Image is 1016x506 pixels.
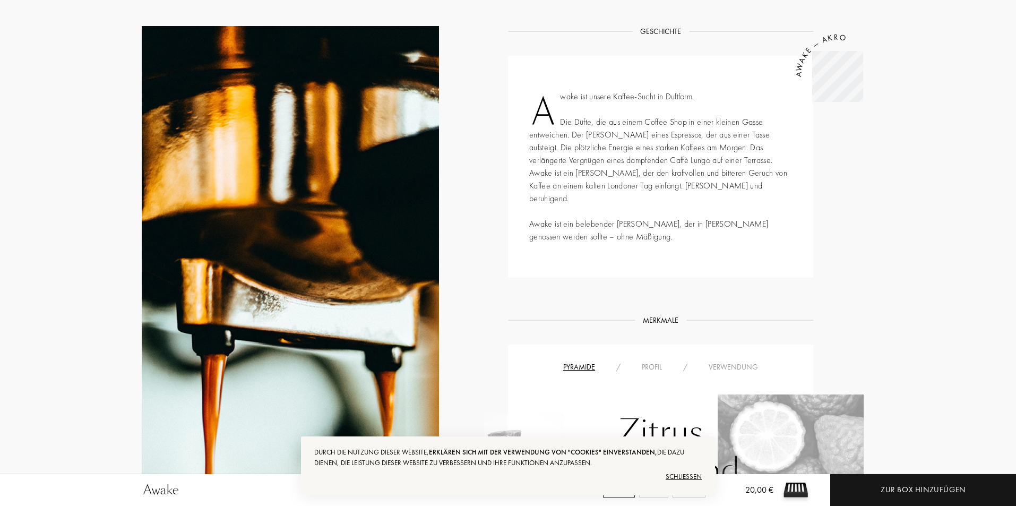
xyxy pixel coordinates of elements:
div: Zur Box hinzufügen [881,484,966,496]
div: Zitrus Gourmand [516,408,805,500]
div: Schließen [314,468,702,485]
div: / [606,362,631,373]
div: Verwendung [698,362,769,373]
img: sample box sommelier du parfum [780,474,812,506]
div: Profil [631,362,673,373]
span: erklären sich mit der Verwendung von "Cookies" einverstanden, [429,448,657,457]
div: Durch die Nutzung dieser Website, die dazu dienen, die Leistung dieser Website zu verbessern und ... [314,447,702,468]
div: Awake ist unsere Kaffee-Sucht in Duftform. Die Düfte, die aus einem Coffee Shop in einer kleinen ... [508,56,813,278]
div: / [673,362,698,373]
div: Awake [143,481,179,500]
div: Pyramide [553,362,606,373]
img: 9JTYWKAZL91IZ_1.png [718,394,864,491]
div: 20,00 € [728,484,773,506]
